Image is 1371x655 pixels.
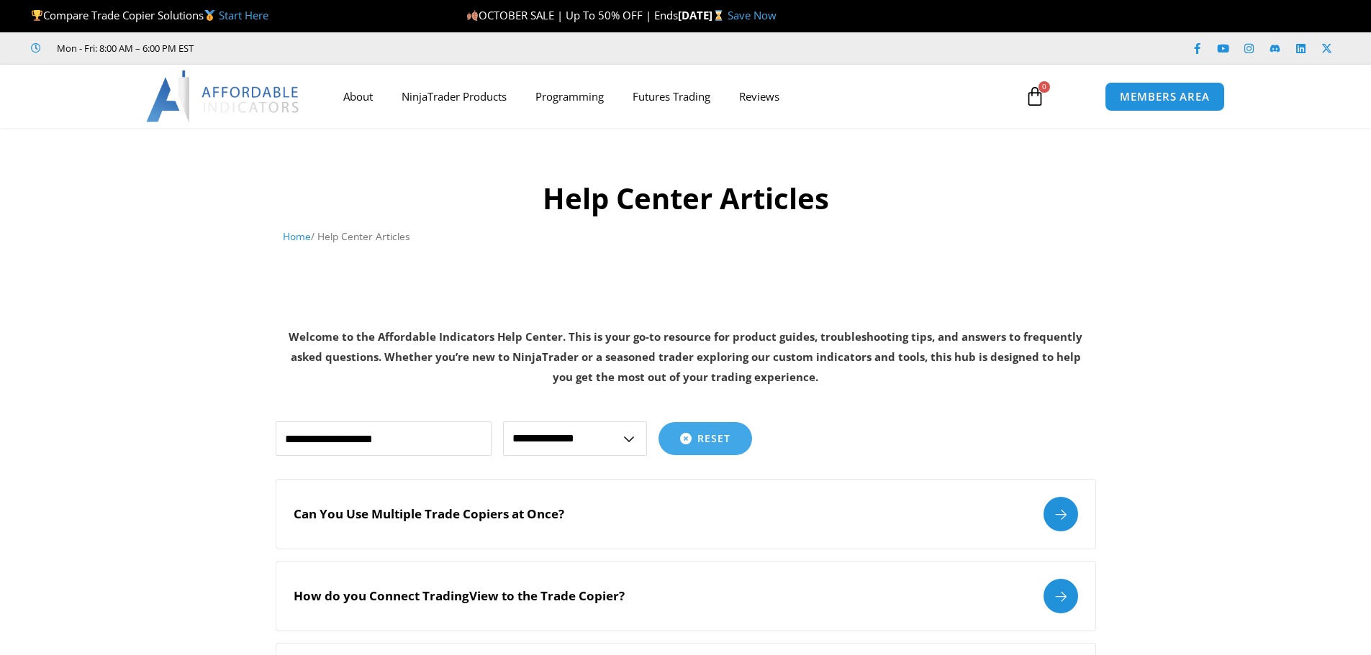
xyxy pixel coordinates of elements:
a: How do you Connect TradingView to the Trade Copier? [276,561,1096,631]
a: Save Now [728,8,777,22]
span: MEMBERS AREA [1120,91,1210,102]
span: OCTOBER SALE | Up To 50% OFF | Ends [466,8,678,22]
a: Home [283,229,311,243]
span: 0 [1039,81,1050,93]
a: MEMBERS AREA [1105,82,1225,111]
span: Mon - Fri: 8:00 AM – 6:00 PM EST [53,40,194,57]
h2: How do you Connect TradingView to the Trade Copier? [294,588,625,604]
a: Futures Trading [618,80,725,113]
a: Reviews [725,80,794,113]
a: Programming [521,80,618,113]
a: About [329,80,387,113]
a: Start Here [219,8,268,22]
span: Compare Trade Copier Solutions [31,8,268,22]
strong: Welcome to the Affordable Indicators Help Center. This is your go-to resource for product guides,... [289,329,1082,384]
a: Can You Use Multiple Trade Copiers at Once? [276,479,1096,549]
img: 🍂 [467,10,478,21]
img: LogoAI | Affordable Indicators – NinjaTrader [146,70,301,122]
img: ⌛ [713,10,724,21]
iframe: Customer reviews powered by Trustpilot [214,41,430,55]
button: Reset [659,422,752,455]
strong: [DATE] [678,8,728,22]
h2: Can You Use Multiple Trade Copiers at Once? [294,506,564,522]
img: 🏆 [32,10,42,21]
span: Reset [697,434,730,444]
nav: Breadcrumb [283,227,1089,246]
a: NinjaTrader Products [387,80,521,113]
nav: Menu [329,80,1008,113]
a: 0 [1003,75,1067,117]
h1: Help Center Articles [283,178,1089,219]
img: 🥇 [204,10,215,21]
